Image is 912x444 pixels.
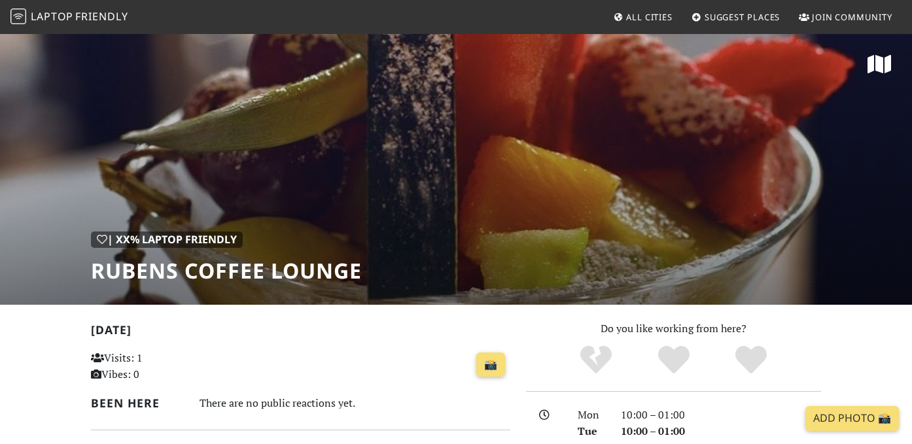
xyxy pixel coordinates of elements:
h2: [DATE] [91,323,510,342]
div: Tue [570,423,613,440]
h1: Rubens Coffee Lounge [91,258,362,283]
a: LaptopFriendly LaptopFriendly [10,6,128,29]
h2: Been here [91,396,184,410]
a: 📸 [476,352,505,377]
a: Add Photo 📸 [805,406,899,431]
div: Definitely! [712,344,790,377]
div: There are no public reactions yet. [200,394,510,413]
div: Yes [635,344,712,377]
div: Mon [570,407,613,424]
a: All Cities [608,5,678,29]
img: LaptopFriendly [10,9,26,24]
div: | XX% Laptop Friendly [91,231,243,248]
span: Laptop [31,9,73,24]
div: 10:00 – 01:00 [613,407,829,424]
div: 10:00 – 01:00 [613,423,829,440]
a: Suggest Places [686,5,786,29]
a: Join Community [794,5,898,29]
p: Do you like working from here? [526,320,821,337]
div: No [557,344,635,377]
span: All Cities [626,11,673,23]
span: Join Community [812,11,892,23]
span: Friendly [75,9,128,24]
p: Visits: 1 Vibes: 0 [91,350,220,383]
span: Suggest Places [705,11,780,23]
